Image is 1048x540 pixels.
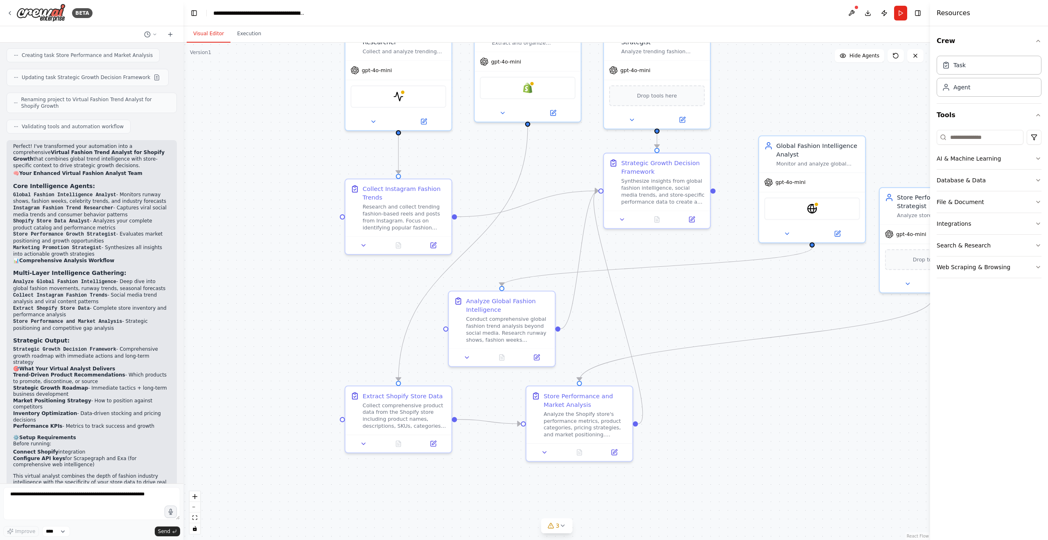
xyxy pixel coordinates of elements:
[394,135,403,174] g: Edge from 73709cc3-1c67-456b-aea3-7505880ba778 to 6cc95e89-4e7a-4d8c-9c96-6a95dc25337c
[457,186,598,221] g: Edge from 6cc95e89-4e7a-4d8c-9c96-6a95dc25337c to ea8496db-81fb-413d-a39a-7a83a4096844
[466,315,549,343] div: Conduct comprehensive global fashion trend analysis beyond social media. Research runway shows, f...
[190,513,200,523] button: fit view
[190,49,211,56] div: Version 1
[13,347,116,352] code: Strategic Growth Decision Framework
[15,528,35,535] span: Improve
[13,231,170,244] li: - Evaluates market positioning and growth opportunities
[13,279,170,292] li: - Deep dive into global fashion movements, runway trends, seasonal forecasts
[158,528,170,535] span: Send
[529,108,577,118] button: Open in side panel
[164,29,177,39] button: Start a new chat
[19,170,142,176] strong: Your Enhanced Virtual Fashion Analyst Team
[363,29,446,47] div: Instagram Fashion Trend Researcher
[937,29,1041,52] button: Crew
[879,187,987,293] div: Store Performance Growth StrategistAnalyze store-specific performance data, customer behavior pat...
[13,473,170,492] p: This virtual analyst combines the depth of fashion industry intelligence with the specificity of ...
[466,297,549,314] div: Analyze Global Fashion Intelligence
[776,141,860,159] div: Global Fashion Intelligence Analyst
[13,306,90,311] code: Extract Shopify Store Data
[937,148,1041,169] button: AI & Machine Learning
[399,116,448,127] button: Open in side panel
[907,534,929,538] a: React Flow attribution
[13,150,165,162] strong: Virtual Fashion Trend Analyst for Shopify Growth
[897,193,980,211] div: Store Performance Growth Strategist
[13,258,170,264] h2: 📊
[897,212,980,219] div: Analyze store-specific performance data, customer behavior patterns, and market positioning to pr...
[937,213,1041,234] button: Integrations
[13,319,122,324] code: Store Performance and Market Analysis
[13,143,170,169] p: Perfect! I've transformed your automation into a comprehensive that combines global trend intelli...
[13,398,91,404] strong: Market Positioning Strategy
[953,61,966,69] div: Task
[835,49,884,62] button: Hide Agents
[393,91,404,102] img: ScrapegraphScrapeTool
[457,415,521,428] g: Edge from 388343d4-d7cb-48ae-8176-40c603382be3 to 4abf5f3c-503b-4717-90b5-c0f24fcdb47b
[22,123,124,130] span: Validating tools and automation workflow
[13,205,170,218] li: - Captures viral social media trends and consumer behavior patterns
[13,270,126,276] strong: Multi-Layer Intelligence Gathering:
[72,8,93,18] div: BETA
[913,255,953,264] span: Drop tools here
[13,449,170,456] li: integration
[522,352,551,363] button: Open in side panel
[937,235,1041,256] button: Search & Research
[776,161,860,168] div: Monitor and analyze global fashion trends, runway shows, fashion weeks, celebrity influences, and...
[363,204,446,231] div: Research and collect trending fashion-based reels and posts from Instagram. Focus on identifying ...
[363,48,446,55] div: Collect and analyze trending fashion-based reels and posts from Instagram to identify current fas...
[13,423,63,429] strong: Performance KPIs
[937,104,1041,127] button: Tools
[560,186,599,333] g: Edge from 6eef42f1-55e1-41aa-916d-d9dad27b801c to ea8496db-81fb-413d-a39a-7a83a4096844
[22,74,150,81] span: Updating task Strategic Growth Decision Framework
[13,292,170,305] li: - Social media trend analysis and viral content patterns
[22,52,153,59] span: Creating task Store Performance and Market Analysis
[19,435,76,440] strong: Setup Requirements
[13,279,116,285] code: Analyze Global Fashion Intelligence
[230,25,268,43] button: Execution
[213,9,305,17] nav: breadcrumb
[497,247,816,286] g: Edge from c3d6bf82-de32-4e84-83de-a81ce71f1fa9 to 6eef42f1-55e1-41aa-916d-d9dad27b801c
[13,218,170,231] li: - Analyzes your complete product catalog and performance metrics
[603,23,711,129] div: Marketing Promotion StrategistAnalyze trending fashion content and store inventory data to develo...
[13,411,77,416] strong: Inventory Optimization
[13,205,113,211] code: Instagram Fashion Trend Researcher
[362,67,392,74] span: gpt-4o-mini
[912,7,924,19] button: Hide right sidebar
[13,385,88,391] strong: Strategic Growth Roadmap
[19,258,114,263] strong: Comprehensive Analysis Workflow
[637,91,677,100] span: Drop tools here
[13,449,58,455] strong: Connect Shopify
[937,191,1041,213] button: File & Document
[953,83,970,91] div: Agent
[758,135,866,243] div: Global Fashion Intelligence AnalystMonitor and analyze global fashion trends, runway shows, fashi...
[575,297,937,381] g: Edge from d4d9258d-5229-4cf0-b927-eb45b6ab160d to 4abf5f3c-503b-4717-90b5-c0f24fcdb47b
[363,184,446,202] div: Collect Instagram Fashion Trends
[491,58,521,65] span: gpt-4o-mini
[345,179,452,255] div: Collect Instagram Fashion TrendsResearch and collect trending fashion-based reels and posts from ...
[3,526,39,537] button: Improve
[345,23,452,131] div: Instagram Fashion Trend ResearcherCollect and analyze trending fashion-based reels and posts from...
[13,318,170,331] li: - Strategic positioning and competitive gap analysis
[155,526,180,536] button: Send
[937,256,1041,278] button: Web Scraping & Browsing
[13,305,170,318] li: - Complete store inventory and performance analysis
[190,491,200,502] button: zoom in
[13,423,170,430] li: - Metrics to track success and growth
[13,456,65,461] strong: Configure API keys
[492,40,576,47] div: Extract and organize comprehensive product data from the Shopify store including products, SKUs, ...
[544,411,627,438] div: Analyze the Shopify store's performance metrics, product categories, pricing strategies, and mark...
[896,231,926,238] span: gpt-4o-mini
[807,204,817,214] img: EXASearchTool
[13,441,170,447] p: Before running:
[363,402,446,429] div: Collect comprehensive product data from the Shopify store including product names, descriptions, ...
[448,290,556,367] div: Analyze Global Fashion IntelligenceConduct comprehensive global fashion trend analysis beyond soc...
[13,372,170,385] li: - Which products to promote, discontinue, or source
[590,186,647,428] g: Edge from 4abf5f3c-503b-4717-90b5-c0f24fcdb47b to ea8496db-81fb-413d-a39a-7a83a4096844
[190,523,200,534] button: toggle interactivity
[937,8,970,18] h4: Resources
[363,392,443,400] div: Extract Shopify Store Data
[380,438,417,449] button: No output available
[13,411,170,423] li: - Data-driven stocking and pricing decisions
[544,392,627,409] div: Store Performance and Market Analysis
[380,240,417,250] button: No output available
[620,67,650,74] span: gpt-4o-mini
